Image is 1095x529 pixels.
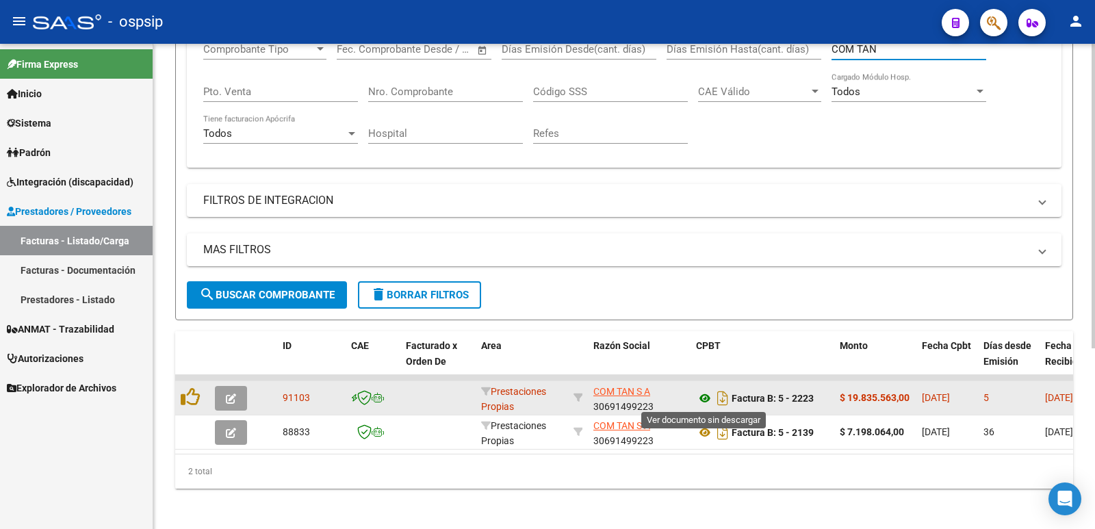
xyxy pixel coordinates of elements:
datatable-header-cell: Días desde Emisión [978,331,1040,391]
span: [DATE] [1045,392,1073,403]
span: 91103 [283,392,310,403]
span: Padrón [7,145,51,160]
span: Fecha Recibido [1045,340,1083,367]
span: Días desde Emisión [983,340,1031,367]
div: 30691499223 [593,418,685,447]
span: Prestaciones Propias [481,420,546,447]
span: ANMAT - Trazabilidad [7,322,114,337]
datatable-header-cell: Monto [834,331,916,391]
i: Descargar documento [714,422,732,443]
span: Area [481,340,502,351]
span: 36 [983,426,994,437]
datatable-header-cell: CAE [346,331,400,391]
span: Todos [203,127,232,140]
span: Autorizaciones [7,351,83,366]
span: Integración (discapacidad) [7,175,133,190]
span: Facturado x Orden De [406,340,457,367]
span: 5 [983,392,989,403]
datatable-header-cell: ID [277,331,346,391]
span: Inicio [7,86,42,101]
mat-expansion-panel-header: FILTROS DE INTEGRACION [187,184,1061,217]
span: Borrar Filtros [370,289,469,301]
strong: Factura B: 5 - 2223 [732,393,814,404]
div: Open Intercom Messenger [1048,482,1081,515]
button: Buscar Comprobante [187,281,347,309]
datatable-header-cell: Razón Social [588,331,691,391]
datatable-header-cell: Facturado x Orden De [400,331,476,391]
mat-panel-title: FILTROS DE INTEGRACION [203,193,1029,208]
span: [DATE] [922,426,950,437]
span: Explorador de Archivos [7,380,116,396]
mat-icon: search [199,286,216,302]
span: CAE [351,340,369,351]
span: Monto [840,340,868,351]
button: Borrar Filtros [358,281,481,309]
span: CPBT [696,340,721,351]
span: - ospsip [108,7,163,37]
span: [DATE] [922,392,950,403]
div: 2 total [175,454,1073,489]
strong: $ 7.198.064,00 [840,426,904,437]
span: Comprobante Tipo [203,43,314,55]
strong: $ 19.835.563,00 [840,392,910,403]
span: [DATE] [1045,426,1073,437]
mat-expansion-panel-header: MAS FILTROS [187,233,1061,266]
span: Razón Social [593,340,650,351]
span: Buscar Comprobante [199,289,335,301]
input: Fecha inicio [337,43,392,55]
i: Descargar documento [714,387,732,409]
span: Todos [832,86,860,98]
span: CAE Válido [698,86,809,98]
span: Prestaciones Propias [481,386,546,413]
datatable-header-cell: Area [476,331,568,391]
span: 88833 [283,426,310,437]
mat-icon: person [1068,13,1084,29]
span: Sistema [7,116,51,131]
mat-icon: menu [11,13,27,29]
datatable-header-cell: Fecha Cpbt [916,331,978,391]
mat-panel-title: MAS FILTROS [203,242,1029,257]
datatable-header-cell: CPBT [691,331,834,391]
div: 30691499223 [593,384,685,413]
span: COM TAN S A [593,386,650,397]
strong: Factura B: 5 - 2139 [732,427,814,438]
button: Open calendar [475,42,491,58]
input: Fecha fin [404,43,471,55]
span: Fecha Cpbt [922,340,971,351]
span: COM TAN S A [593,420,650,431]
span: Prestadores / Proveedores [7,204,131,219]
mat-icon: delete [370,286,387,302]
span: Firma Express [7,57,78,72]
span: ID [283,340,292,351]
